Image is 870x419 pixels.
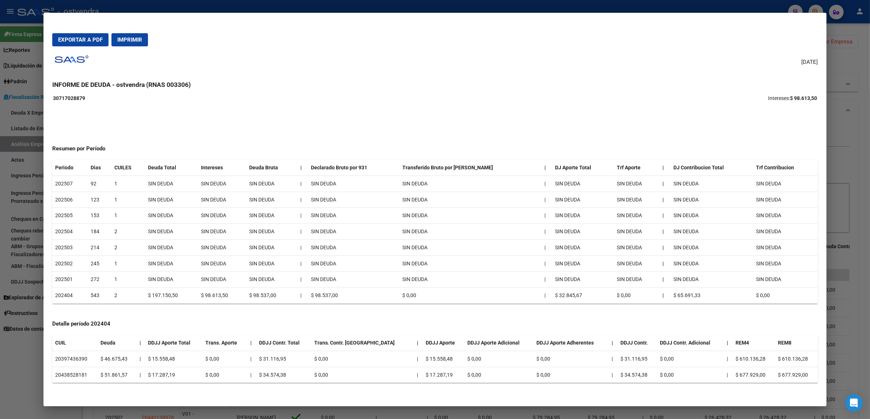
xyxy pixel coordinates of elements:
th: Declarado Bruto por 931 [308,160,399,176]
td: SIN DEUDA [198,176,246,192]
td: SIN DEUDA [246,255,297,272]
td: | [724,367,733,383]
td: 1 [111,272,145,288]
td: SIN DEUDA [670,176,753,192]
strong: $ 98.613,50 [790,95,817,101]
td: 184 [88,224,111,240]
td: SIN DEUDA [198,208,246,224]
td: SIN DEUDA [308,208,399,224]
td: $ 31.116,95 [618,351,657,367]
th: | [660,208,670,224]
th: | [137,335,145,351]
td: $ 0,00 [657,367,724,383]
td: SIN DEUDA [753,272,818,288]
td: 153 [88,208,111,224]
td: 245 [88,255,111,272]
td: 202504 [52,224,88,240]
td: $ 0,00 [399,288,541,304]
td: $ 51.861,57 [98,367,137,383]
td: SIN DEUDA [753,255,818,272]
th: | [414,335,423,351]
td: $ 98.613,50 [198,288,246,304]
td: SIN DEUDA [246,272,297,288]
th: Trf Aporte [614,160,660,176]
td: | [297,255,308,272]
td: $ 610.136,28 [775,351,818,367]
th: DDJJ Aporte Adherentes [533,335,609,351]
td: SIN DEUDA [198,239,246,255]
td: SIN DEUDA [614,255,660,272]
td: 202506 [52,192,88,208]
td: | [137,367,145,383]
th: CUIL [52,335,98,351]
td: | [137,351,145,367]
td: | [247,367,256,383]
td: SIN DEUDA [198,224,246,240]
th: DDJJ Aporte Total [145,335,202,351]
td: | [542,208,552,224]
td: $ 0,00 [533,367,609,383]
th: | [724,335,733,351]
td: SIN DEUDA [614,224,660,240]
th: Deuda [98,335,137,351]
td: SIN DEUDA [198,255,246,272]
th: DDJJ Contr. Total [256,335,311,351]
td: $ 17.287,19 [145,367,202,383]
td: $ 17.287,19 [423,367,464,383]
td: 202507 [52,176,88,192]
td: 20397436390 [52,351,98,367]
td: $ 0,00 [464,367,533,383]
td: 202502 [52,255,88,272]
td: $ 46.675,43 [98,351,137,367]
td: | [542,224,552,240]
td: SIN DEUDA [614,176,660,192]
td: 202404 [52,288,88,304]
th: | [297,160,308,176]
td: | [247,351,256,367]
td: SIN DEUDA [552,272,614,288]
td: $ 98.537,00 [246,288,297,304]
td: SIN DEUDA [246,192,297,208]
td: 1 [111,208,145,224]
th: | [660,160,670,176]
td: SIN DEUDA [399,224,541,240]
td: SIN DEUDA [246,208,297,224]
th: | [542,160,552,176]
td: SIN DEUDA [399,255,541,272]
td: $ 197.150,50 [145,288,198,304]
th: Trans. Contr. [GEOGRAPHIC_DATA] [311,335,414,351]
td: 202505 [52,208,88,224]
td: | [414,351,423,367]
th: | [609,335,618,351]
td: 1 [111,176,145,192]
th: | [660,239,670,255]
td: SIN DEUDA [670,224,753,240]
td: $ 0,00 [311,351,414,367]
h4: Resumen por Período [52,145,818,153]
span: Imprimir [117,36,142,43]
td: SIN DEUDA [308,192,399,208]
th: Periodo [52,160,88,176]
td: SIN DEUDA [614,239,660,255]
th: DJ Contribucion Total [670,160,753,176]
td: $ 98.537,00 [308,288,399,304]
td: | [542,288,552,304]
td: SIN DEUDA [308,272,399,288]
td: $ 0,00 [202,367,247,383]
td: SIN DEUDA [753,192,818,208]
td: SIN DEUDA [670,192,753,208]
th: | [660,176,670,192]
h4: Detalle período 202404 [52,320,818,328]
td: SIN DEUDA [552,192,614,208]
td: 202501 [52,272,88,288]
td: | [414,367,423,383]
th: | [660,192,670,208]
td: 543 [88,288,111,304]
td: SIN DEUDA [670,255,753,272]
td: SIN DEUDA [670,239,753,255]
td: SIN DEUDA [552,176,614,192]
td: SIN DEUDA [552,239,614,255]
td: | [609,367,618,383]
td: SIN DEUDA [614,272,660,288]
td: SIN DEUDA [753,208,818,224]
